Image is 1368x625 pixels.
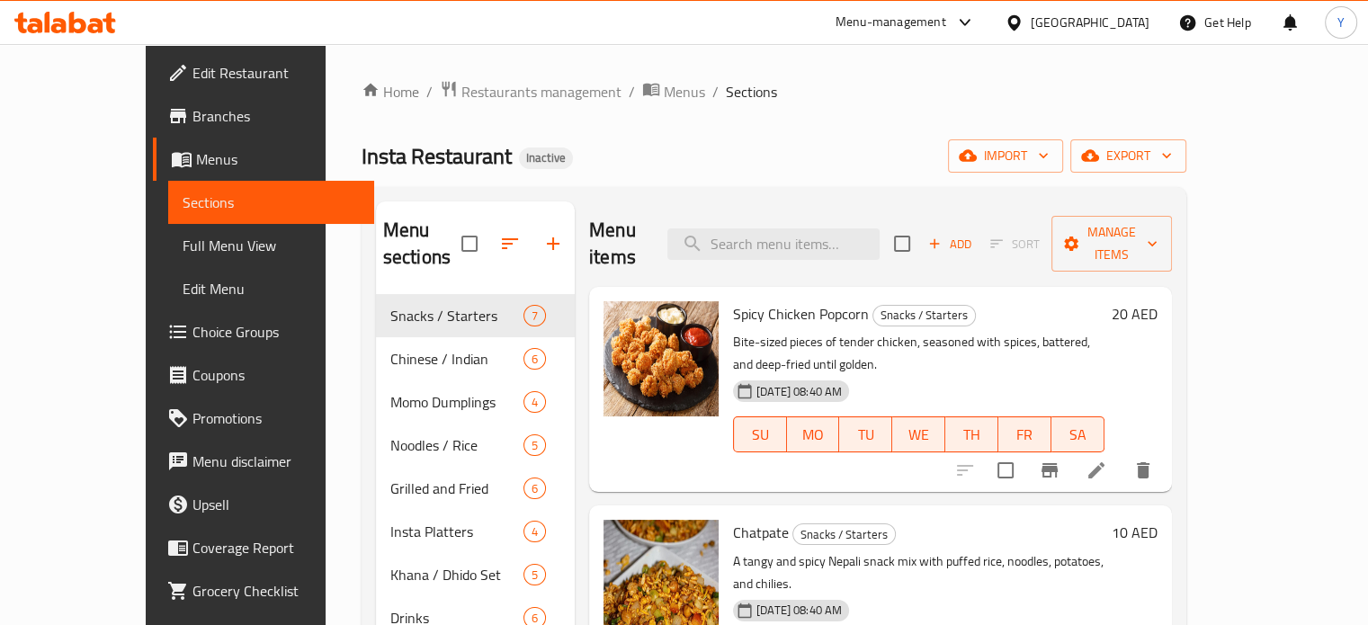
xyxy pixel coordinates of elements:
span: 4 [524,523,545,540]
a: Edit menu item [1086,460,1107,481]
span: Menus [196,148,360,170]
div: Snacks / Starters [792,523,896,545]
span: MO [794,422,833,448]
a: Coupons [153,353,374,397]
span: WE [899,422,938,448]
div: items [523,348,546,370]
span: Upsell [192,494,360,515]
div: Menu-management [836,12,946,33]
button: delete [1122,449,1165,492]
div: Snacks / Starters7 [376,294,575,337]
span: Choice Groups [192,321,360,343]
div: items [523,305,546,326]
span: Snacks / Starters [793,524,895,545]
span: SA [1059,422,1097,448]
span: [DATE] 08:40 AM [749,383,849,400]
span: Branches [192,105,360,127]
button: SU [733,416,787,452]
span: Select to update [987,451,1024,489]
span: 4 [524,394,545,411]
span: Select section first [979,230,1051,258]
button: TH [945,416,998,452]
div: Grilled and Fried6 [376,467,575,510]
span: [DATE] 08:40 AM [749,602,849,619]
li: / [712,81,719,103]
span: Momo Dumplings [390,391,523,413]
h6: 20 AED [1112,301,1158,326]
div: Chinese / Indian6 [376,337,575,380]
span: Grocery Checklist [192,580,360,602]
span: Snacks / Starters [873,305,975,326]
span: Grilled and Fried [390,478,523,499]
div: Momo Dumplings4 [376,380,575,424]
p: A tangy and spicy Nepali snack mix with puffed rice, noodles, potatoes, and chilies. [733,550,1104,595]
button: export [1070,139,1186,173]
a: Full Menu View [168,224,374,267]
a: Coverage Report [153,526,374,569]
div: Inactive [519,147,573,169]
button: MO [787,416,840,452]
a: Menu disclaimer [153,440,374,483]
span: Sections [726,81,777,103]
p: Bite-sized pieces of tender chicken, seasoned with spices, battered, and deep-fried until golden. [733,331,1104,376]
button: import [948,139,1063,173]
a: Restaurants management [440,80,621,103]
span: Snacks / Starters [390,305,523,326]
a: Sections [168,181,374,224]
span: Khana / Dhido Set [390,564,523,585]
span: Select all sections [451,225,488,263]
span: TH [952,422,991,448]
a: Grocery Checklist [153,569,374,612]
span: 6 [524,480,545,497]
div: items [523,478,546,499]
span: import [962,145,1049,167]
span: Spicy Chicken Popcorn [733,300,869,327]
div: Noodles / Rice [390,434,523,456]
span: Coupons [192,364,360,386]
span: SU [741,422,780,448]
span: Restaurants management [461,81,621,103]
span: FR [1006,422,1044,448]
span: 5 [524,437,545,454]
button: Add section [532,222,575,265]
span: Menu disclaimer [192,451,360,472]
a: Branches [153,94,374,138]
nav: breadcrumb [362,80,1186,103]
span: 7 [524,308,545,325]
span: Chinese / Indian [390,348,523,370]
a: Menus [642,80,705,103]
h2: Menu items [589,217,646,271]
span: Edit Menu [183,278,360,299]
a: Choice Groups [153,310,374,353]
span: Add [925,234,974,254]
button: SA [1051,416,1104,452]
span: TU [846,422,885,448]
span: Chatpate [733,519,789,546]
a: Edit Menu [168,267,374,310]
span: Manage items [1066,221,1158,266]
span: 6 [524,351,545,368]
span: Insta Platters [390,521,523,542]
div: [GEOGRAPHIC_DATA] [1031,13,1149,32]
span: Insta Restaurant [362,136,512,176]
button: WE [892,416,945,452]
a: Edit Restaurant [153,51,374,94]
li: / [629,81,635,103]
div: items [523,434,546,456]
a: Home [362,81,419,103]
span: Full Menu View [183,235,360,256]
input: search [667,228,880,260]
img: Spicy Chicken Popcorn [604,301,719,416]
a: Promotions [153,397,374,440]
span: Menus [664,81,705,103]
span: export [1085,145,1172,167]
span: Promotions [192,407,360,429]
li: / [426,81,433,103]
span: Add item [921,230,979,258]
